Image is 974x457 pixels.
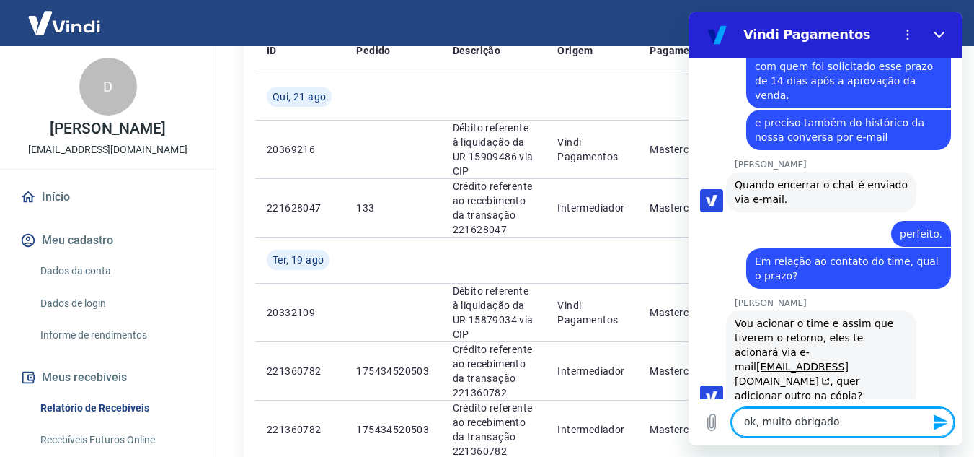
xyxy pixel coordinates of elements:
p: 20369216 [267,142,333,157]
p: Mastercard [650,364,706,378]
p: Intermediador [557,201,627,215]
p: 20332109 [267,305,333,320]
a: Início [17,181,198,213]
p: ID [267,43,277,58]
p: Vindi Pagamentos [557,135,627,164]
p: [EMAIL_ADDRESS][DOMAIN_NAME] [28,142,187,157]
p: Vindi Pagamentos [557,298,627,327]
p: Crédito referente ao recebimento da transação 221360782 [453,342,535,400]
p: 175434520503 [356,364,429,378]
p: Mastercard [650,422,706,437]
p: Mastercard [650,201,706,215]
img: Vindi [17,1,111,45]
p: 221360782 [267,364,333,378]
button: Meu cadastro [17,225,198,256]
span: Qui, 21 ago [273,90,326,104]
a: Relatório de Recebíveis [35,393,198,423]
p: 221360782 [267,422,333,437]
p: Débito referente à liquidação da UR 15879034 via CIP [453,284,535,341]
p: [PERSON_NAME] [50,121,165,136]
button: Meus recebíveis [17,362,198,393]
a: Informe de rendimentos [35,321,198,350]
a: Dados de login [35,289,198,318]
p: Mastercard [650,142,706,157]
span: Ter, 19 ago [273,253,324,267]
p: Mastercard [650,305,706,320]
p: 133 [356,201,429,215]
p: Débito referente à liquidação da UR 15909486 via CIP [453,121,535,178]
p: Intermediador [557,422,627,437]
p: Crédito referente ao recebimento da transação 221628047 [453,179,535,237]
p: Intermediador [557,364,627,378]
div: D [79,58,137,116]
button: Sair [905,10,957,37]
iframe: Messaging window [689,12,962,445]
a: Recebíveis Futuros Online [35,425,198,455]
p: Pagamento [650,43,706,58]
p: Origem [557,43,593,58]
a: Dados da conta [35,256,198,286]
p: Pedido [356,43,390,58]
p: 221628047 [267,201,333,215]
p: 175434520503 [356,422,429,437]
p: Descrição [453,43,501,58]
